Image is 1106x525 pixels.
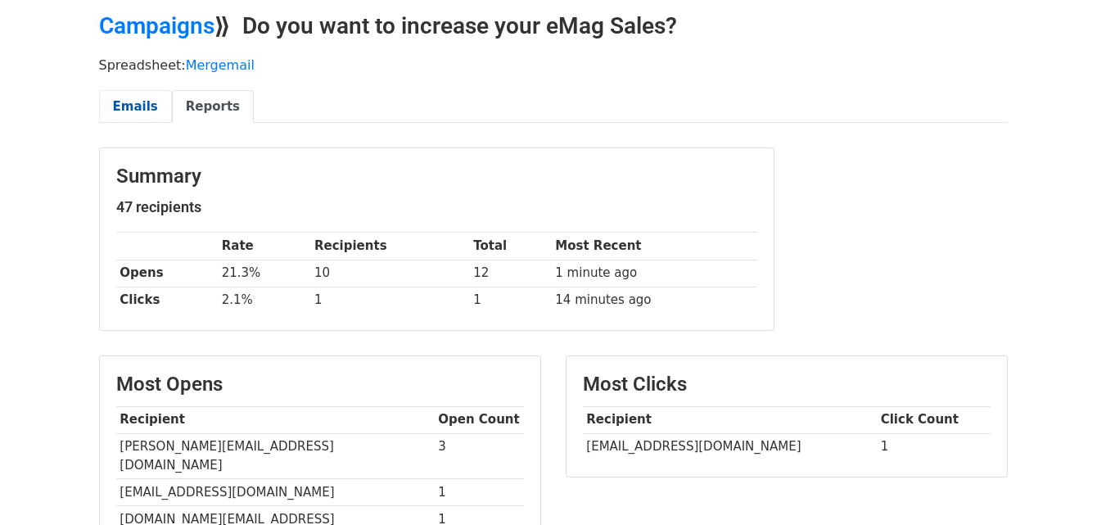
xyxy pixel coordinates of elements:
[435,479,524,506] td: 1
[310,233,469,260] th: Recipients
[99,90,172,124] a: Emails
[218,287,310,314] td: 2.1%
[116,406,435,433] th: Recipient
[218,260,310,287] td: 21.3%
[1024,446,1106,525] iframe: Chat Widget
[99,12,214,39] a: Campaigns
[877,406,991,433] th: Click Count
[116,287,218,314] th: Clicks
[99,57,1008,74] p: Spreadsheet:
[116,165,757,188] h3: Summary
[116,433,435,479] td: [PERSON_NAME][EMAIL_ADDRESS][DOMAIN_NAME]
[218,233,310,260] th: Rate
[310,287,469,314] td: 1
[116,198,757,216] h5: 47 recipients
[186,57,255,73] a: Mergemail
[469,260,551,287] td: 12
[583,406,877,433] th: Recipient
[435,433,524,479] td: 3
[116,373,524,396] h3: Most Opens
[99,12,1008,40] h2: ⟫ Do you want to increase your eMag Sales?
[310,260,469,287] td: 10
[552,287,757,314] td: 14 minutes ago
[116,479,435,506] td: [EMAIL_ADDRESS][DOMAIN_NAME]
[583,433,877,460] td: [EMAIL_ADDRESS][DOMAIN_NAME]
[116,260,218,287] th: Opens
[583,373,991,396] h3: Most Clicks
[469,233,551,260] th: Total
[469,287,551,314] td: 1
[877,433,991,460] td: 1
[552,233,757,260] th: Most Recent
[552,260,757,287] td: 1 minute ago
[435,406,524,433] th: Open Count
[172,90,254,124] a: Reports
